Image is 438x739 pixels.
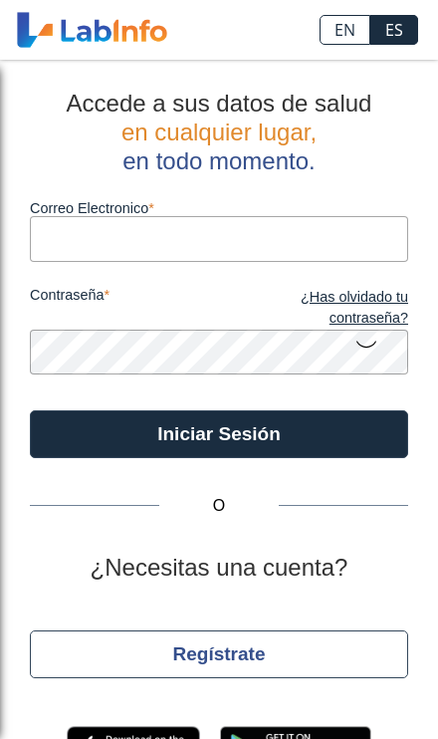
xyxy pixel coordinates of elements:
span: Accede a sus datos de salud [67,90,372,117]
span: O [159,494,279,518]
span: en todo momento. [122,147,315,174]
a: EN [320,15,370,45]
a: ¿Has olvidado tu contraseña? [219,287,408,330]
label: Correo Electronico [30,200,408,216]
label: contraseña [30,287,219,330]
h2: ¿Necesitas una cuenta? [30,554,408,583]
button: Iniciar Sesión [30,410,408,458]
span: en cualquier lugar, [121,119,317,145]
button: Regístrate [30,630,408,678]
a: ES [370,15,418,45]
